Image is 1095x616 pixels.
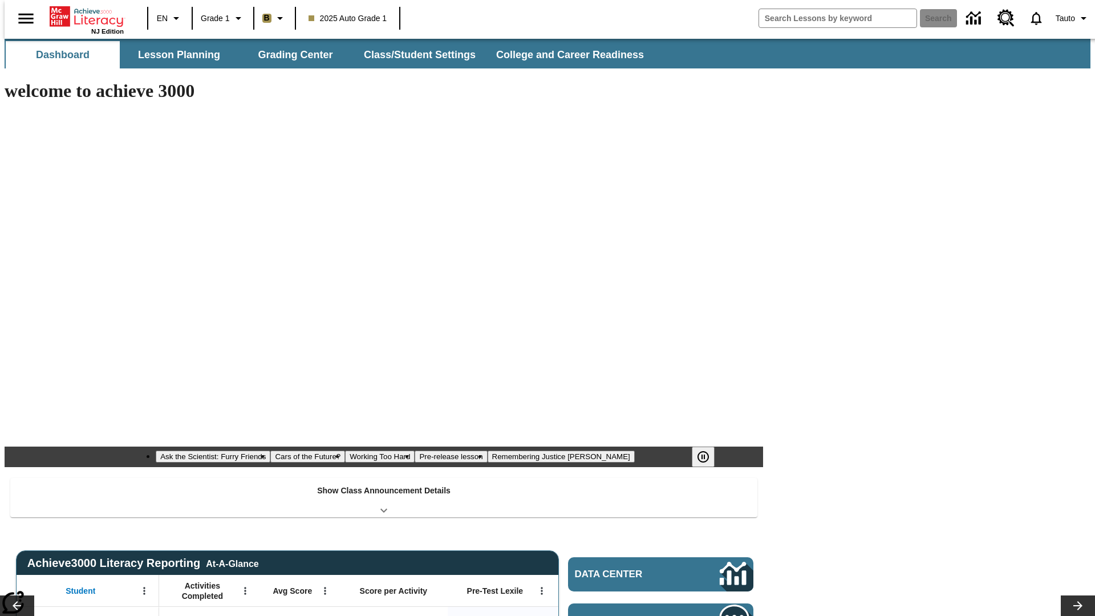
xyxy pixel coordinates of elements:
[467,586,524,596] span: Pre-Test Lexile
[533,582,550,599] button: Open Menu
[317,485,451,497] p: Show Class Announcement Details
[355,41,485,68] button: Class/Student Settings
[415,451,487,463] button: Slide 4 Pre-release lesson
[201,13,230,25] span: Grade 1
[27,557,259,570] span: Achieve3000 Literacy Reporting
[10,478,757,517] div: Show Class Announcement Details
[5,39,1090,68] div: SubNavbar
[165,581,240,601] span: Activities Completed
[50,4,124,35] div: Home
[488,451,635,463] button: Slide 5 Remembering Justice O'Connor
[360,586,428,596] span: Score per Activity
[196,8,250,29] button: Grade: Grade 1, Select a grade
[1061,595,1095,616] button: Lesson carousel, Next
[1056,13,1075,25] span: Tauto
[487,41,653,68] button: College and Career Readiness
[575,569,682,580] span: Data Center
[568,557,753,591] a: Data Center
[692,447,715,467] button: Pause
[5,80,763,102] h1: welcome to achieve 3000
[264,11,270,25] span: B
[152,8,188,29] button: Language: EN, Select a language
[206,557,258,569] div: At-A-Glance
[1051,8,1095,29] button: Profile/Settings
[959,3,991,34] a: Data Center
[6,41,120,68] button: Dashboard
[273,586,312,596] span: Avg Score
[9,2,43,35] button: Open side menu
[238,41,352,68] button: Grading Center
[50,5,124,28] a: Home
[66,586,95,596] span: Student
[91,28,124,35] span: NJ Edition
[309,13,387,25] span: 2025 Auto Grade 1
[258,8,291,29] button: Boost Class color is light brown. Change class color
[759,9,916,27] input: search field
[122,41,236,68] button: Lesson Planning
[237,582,254,599] button: Open Menu
[345,451,415,463] button: Slide 3 Working Too Hard
[136,582,153,599] button: Open Menu
[5,41,654,68] div: SubNavbar
[692,447,726,467] div: Pause
[270,451,345,463] button: Slide 2 Cars of the Future?
[991,3,1021,34] a: Resource Center, Will open in new tab
[156,451,270,463] button: Slide 1 Ask the Scientist: Furry Friends
[157,13,168,25] span: EN
[1021,3,1051,33] a: Notifications
[317,582,334,599] button: Open Menu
